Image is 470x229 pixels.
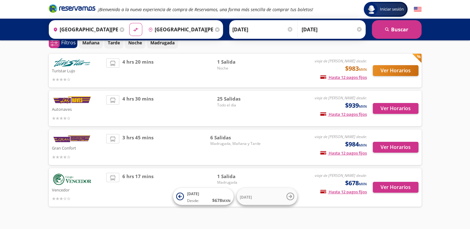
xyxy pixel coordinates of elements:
[150,39,175,46] p: Madrugada
[359,104,367,109] small: MXN
[104,37,123,49] button: Tarde
[147,37,178,49] button: Madrugada
[122,134,153,160] span: 3 hrs 45 mins
[315,173,367,178] em: viaje de [PERSON_NAME] desde:
[125,37,145,49] button: Noche
[359,182,367,186] small: MXN
[315,58,367,64] em: viaje de [PERSON_NAME] desde:
[320,111,367,117] span: Hasta 12 pagos fijos
[52,173,92,186] img: Vencedor
[373,103,418,114] button: Ver Horarios
[217,180,261,185] span: Madrugada
[82,39,99,46] p: Mañana
[52,95,92,105] img: Autonaves
[98,7,313,12] em: ¡Bienvenido a la nueva experiencia de compra de Reservamos, una forma más sencilla de comprar tus...
[320,74,367,80] span: Hasta 12 pagos fijos
[414,6,422,13] button: English
[377,6,406,12] span: Iniciar sesión
[173,188,234,205] button: [DATE]Desde:$678MXN
[240,194,252,200] span: [DATE]
[52,144,103,151] p: Gran Confort
[79,37,103,49] button: Mañana
[128,39,142,46] p: Noche
[372,20,422,39] button: Buscar
[210,134,261,141] span: 6 Salidas
[122,173,153,202] span: 6 hrs 17 mins
[187,191,199,196] span: [DATE]
[373,142,418,153] button: Ver Horarios
[146,22,213,37] input: Buscar Destino
[315,134,367,139] em: viaje de [PERSON_NAME] desde:
[345,140,367,149] span: $984
[373,65,418,76] button: Ver Horarios
[187,198,199,204] span: Desde:
[122,58,153,83] span: 4 hrs 20 mins
[49,4,95,15] a: Brand Logo
[217,58,261,65] span: 1 Salida
[345,64,367,73] span: $983
[359,67,367,72] small: MXN
[49,37,77,48] button: 0Filtros
[51,22,118,37] input: Buscar Origen
[320,189,367,195] span: Hasta 12 pagos fijos
[345,178,367,188] span: $678
[49,4,95,13] i: Brand Logo
[373,182,418,193] button: Ver Horarios
[61,39,76,46] p: Filtros
[359,143,367,147] small: MXN
[52,105,103,113] p: Autonaves
[320,150,367,156] span: Hasta 12 pagos fijos
[217,65,261,71] span: Noche
[52,134,92,144] img: Gran Confort
[237,188,297,205] button: [DATE]
[345,101,367,110] span: $939
[212,197,230,204] span: $ 678
[108,39,120,46] p: Tarde
[122,95,153,122] span: 4 hrs 30 mins
[232,22,293,37] input: Elegir Fecha
[222,198,230,203] small: MXN
[217,95,261,102] span: 25 Salidas
[52,186,103,193] p: Vencedor
[52,67,103,74] p: Turistar Lujo
[315,95,367,101] em: viaje de [PERSON_NAME] desde:
[302,22,363,37] input: Opcional
[210,141,261,146] span: Madrugada, Mañana y Tarde
[217,102,261,108] span: Todo el día
[52,58,92,67] img: Turistar Lujo
[217,173,261,180] span: 1 Salida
